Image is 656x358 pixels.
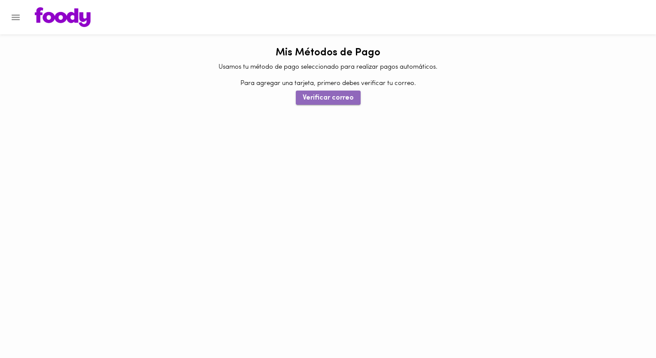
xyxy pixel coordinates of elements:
[276,47,380,58] h1: Mis Métodos de Pago
[5,7,26,28] button: Menu
[303,94,354,102] span: Verificar correo
[240,79,416,88] p: Para agregar una tarjeta, primero debes verificar tu correo.
[219,63,437,72] p: Usamos tu método de pago seleccionado para realizar pagos automáticos.
[296,91,361,105] button: Verificar correo
[35,7,91,27] img: logo.png
[606,308,647,349] iframe: Messagebird Livechat Widget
